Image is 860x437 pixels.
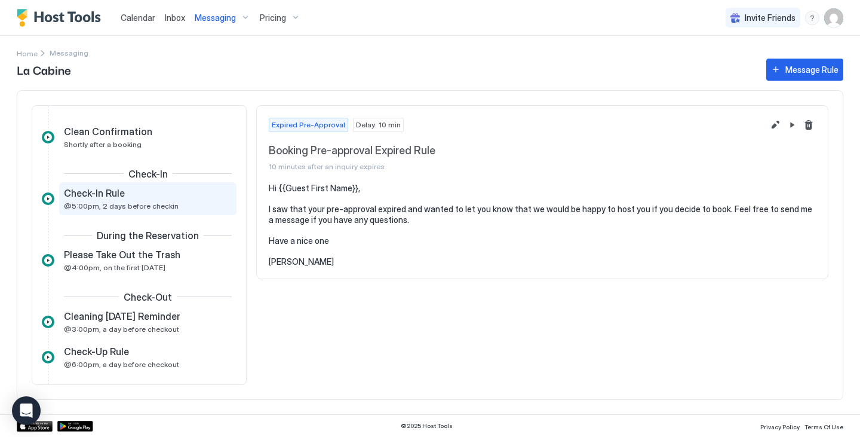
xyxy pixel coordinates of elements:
[269,162,763,171] span: 10 minutes after an inquiry expires
[760,423,800,430] span: Privacy Policy
[17,49,38,58] span: Home
[64,325,179,334] span: @3:00pm, a day before checkout
[269,183,816,267] pre: Hi {{Guest First Name}}, I saw that your pre-approval expired and wanted to let you know that we ...
[17,47,38,59] a: Home
[269,144,763,158] span: Booking Pre-approval Expired Rule
[165,11,185,24] a: Inbox
[824,8,843,27] div: User profile
[805,11,819,25] div: menu
[766,59,843,81] button: Message Rule
[804,423,843,430] span: Terms Of Use
[165,13,185,23] span: Inbox
[64,346,129,357] span: Check-Up Rule
[50,48,88,57] span: Breadcrumb
[17,421,53,432] a: App Store
[121,13,155,23] span: Calendar
[124,291,172,303] span: Check-Out
[64,249,180,261] span: Please Take Out the Trash
[17,9,106,27] a: Host Tools Logo
[272,120,345,130] span: Expired Pre-Approval
[97,230,199,242] span: During the Reservation
[64,187,125,199] span: Check-In Rule
[785,63,838,76] div: Message Rule
[17,60,754,78] span: La Cabine
[64,360,179,369] span: @6:00pm, a day before checkout
[768,118,782,132] button: Edit message rule
[801,118,816,132] button: Delete message rule
[64,310,180,322] span: Cleaning [DATE] Reminder
[745,13,795,23] span: Invite Friends
[64,140,142,149] span: Shortly after a booking
[64,201,179,210] span: @5:00pm, 2 days before checkin
[57,421,93,432] a: Google Play Store
[64,126,152,137] span: Clean Confirmation
[785,118,799,132] button: Pause Message Rule
[64,263,165,272] span: @4:00pm, on the first [DATE]
[121,11,155,24] a: Calendar
[401,422,453,430] span: © 2025 Host Tools
[804,420,843,432] a: Terms Of Use
[12,396,41,425] div: Open Intercom Messenger
[17,47,38,59] div: Breadcrumb
[195,13,236,23] span: Messaging
[356,120,401,130] span: Delay: 10 min
[260,13,286,23] span: Pricing
[760,420,800,432] a: Privacy Policy
[128,168,168,180] span: Check-In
